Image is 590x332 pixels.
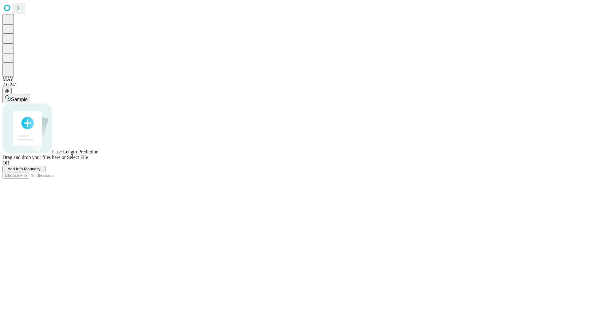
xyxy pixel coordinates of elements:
span: Select File [67,155,88,160]
button: @ [2,88,12,94]
span: @ [5,89,9,93]
div: MAY [2,77,588,82]
div: 2.0.241 [2,82,588,88]
button: Add Info Manually [2,166,45,172]
span: Add Info Manually [8,167,41,171]
span: Drag and drop your files here or [2,155,66,160]
span: OR [2,160,9,165]
button: Sample [2,94,30,103]
span: Case Length Prediction [52,149,98,154]
span: Sample [11,97,28,102]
